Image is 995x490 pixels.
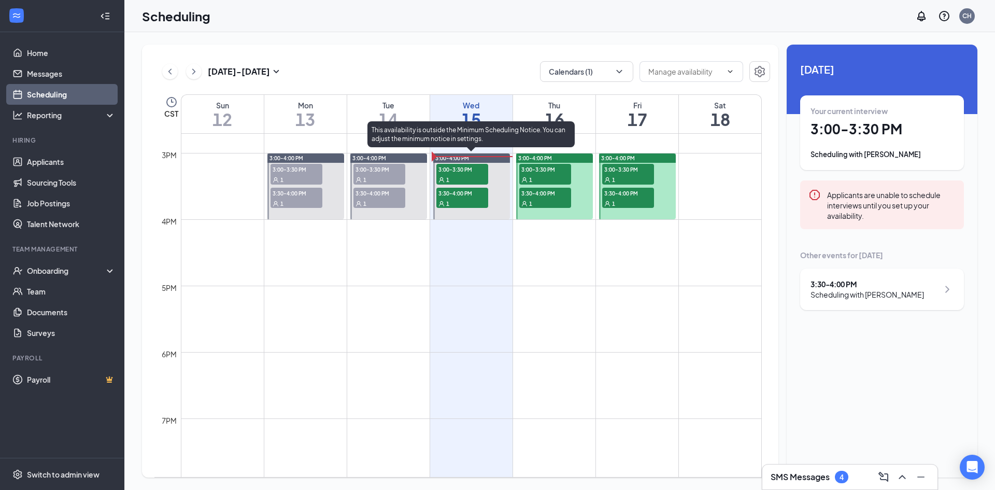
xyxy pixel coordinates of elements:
[811,149,954,160] div: Scheduling with [PERSON_NAME]
[596,100,678,110] div: Fri
[601,155,635,162] span: 3:00-4:00 PM
[269,155,303,162] span: 3:00-4:00 PM
[27,151,116,172] a: Applicants
[271,164,322,174] span: 3:00-3:30 PM
[529,176,532,184] span: 1
[827,189,956,221] div: Applicants are unable to schedule interviews until you set up your availability.
[771,471,830,483] h3: SMS Messages
[27,63,116,84] a: Messages
[894,469,911,485] button: ChevronUp
[648,66,722,77] input: Manage availability
[435,155,469,162] span: 3:00-4:00 PM
[27,302,116,323] a: Documents
[915,471,927,483] svg: Minimize
[877,471,890,483] svg: ComposeMessage
[100,11,110,21] svg: Collapse
[181,110,264,128] h1: 12
[164,108,178,119] span: CST
[962,11,972,20] div: CH
[915,10,928,22] svg: Notifications
[27,281,116,302] a: Team
[27,214,116,234] a: Talent Network
[811,120,954,138] h1: 3:00 - 3:30 PM
[960,455,985,480] div: Open Intercom Messenger
[430,110,513,128] h1: 15
[602,188,654,198] span: 3:30-4:00 PM
[270,65,282,78] svg: SmallChevronDown
[27,193,116,214] a: Job Postings
[875,469,892,485] button: ComposeMessage
[165,96,178,108] svg: Clock
[142,7,210,25] h1: Scheduling
[513,100,595,110] div: Thu
[181,95,264,133] a: October 12, 2025
[438,177,445,183] svg: User
[264,100,347,110] div: Mon
[679,100,761,110] div: Sat
[754,65,766,78] svg: Settings
[280,176,283,184] span: 1
[352,155,386,162] span: 3:00-4:00 PM
[12,354,113,362] div: Payroll
[811,289,924,300] div: Scheduling with [PERSON_NAME]
[614,66,624,77] svg: ChevronDown
[27,110,116,120] div: Reporting
[356,177,362,183] svg: User
[160,282,179,293] div: 5pm
[363,176,366,184] span: 1
[27,43,116,63] a: Home
[347,95,430,133] a: October 14, 2025
[160,415,179,426] div: 7pm
[800,61,964,77] span: [DATE]
[679,110,761,128] h1: 18
[27,469,99,480] div: Switch to admin view
[596,95,678,133] a: October 17, 2025
[430,100,513,110] div: Wed
[800,250,964,260] div: Other events for [DATE]
[27,84,116,105] a: Scheduling
[27,369,116,390] a: PayrollCrown
[513,110,595,128] h1: 16
[436,164,488,174] span: 3:00-3:30 PM
[273,201,279,207] svg: User
[602,164,654,174] span: 3:00-3:30 PM
[604,201,610,207] svg: User
[165,65,175,78] svg: ChevronLeft
[518,155,552,162] span: 3:00-4:00 PM
[367,121,575,147] div: This availability is outside the Minimum Scheduling Notice. You can adjust the minimum notice in ...
[12,265,23,276] svg: UserCheck
[446,176,449,184] span: 1
[430,95,513,133] a: October 15, 2025
[347,100,430,110] div: Tue
[938,10,950,22] svg: QuestionInfo
[208,66,270,77] h3: [DATE] - [DATE]
[811,279,924,289] div: 3:30 - 4:00 PM
[186,64,202,79] button: ChevronRight
[941,283,954,296] svg: ChevronRight
[726,67,734,76] svg: ChevronDown
[181,100,264,110] div: Sun
[519,188,571,198] span: 3:30-4:00 PM
[521,201,528,207] svg: User
[679,95,761,133] a: October 18, 2025
[27,172,116,193] a: Sourcing Tools
[353,188,405,198] span: 3:30-4:00 PM
[749,61,770,82] button: Settings
[446,200,449,207] span: 1
[273,177,279,183] svg: User
[513,95,595,133] a: October 16, 2025
[840,473,844,482] div: 4
[356,201,362,207] svg: User
[160,348,179,360] div: 6pm
[280,200,283,207] span: 1
[612,200,615,207] span: 1
[12,136,113,145] div: Hiring
[438,201,445,207] svg: User
[160,149,179,161] div: 3pm
[27,265,107,276] div: Onboarding
[189,65,199,78] svg: ChevronRight
[162,64,178,79] button: ChevronLeft
[596,110,678,128] h1: 17
[11,10,22,21] svg: WorkstreamLogo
